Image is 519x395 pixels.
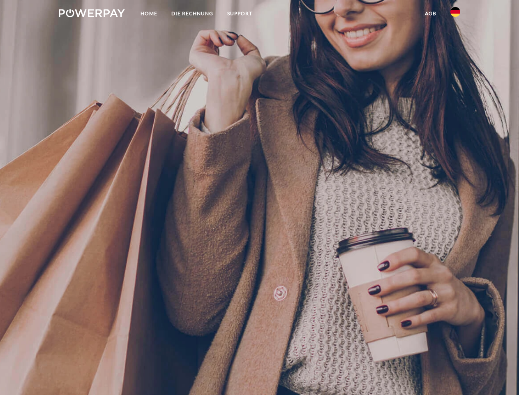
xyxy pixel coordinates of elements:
[450,7,460,17] img: de
[164,6,220,21] a: DIE RECHNUNG
[418,6,443,21] a: agb
[59,9,125,17] img: logo-powerpay-white.svg
[220,6,259,21] a: SUPPORT
[134,6,164,21] a: Home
